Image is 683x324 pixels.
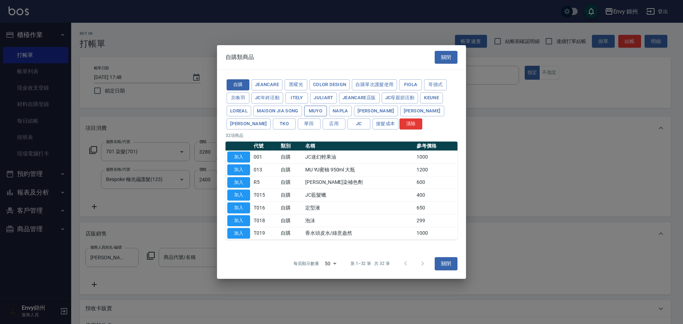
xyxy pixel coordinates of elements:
td: R5 [252,176,279,189]
button: JeanCare店販 [339,92,380,103]
button: Maison Jia Song [253,106,302,117]
button: 加入 [227,202,250,213]
button: Napla [329,106,352,117]
td: T016 [252,202,279,214]
div: 50 [322,254,339,273]
td: JC藍髮蠟 [303,189,415,202]
td: T018 [252,214,279,227]
td: T019 [252,227,279,240]
td: 自購 [279,189,303,202]
button: JuliArt [310,92,337,103]
span: 自購類商品 [226,54,254,61]
th: 參考價格 [415,142,457,151]
button: 接髮成本 [372,118,399,129]
td: 299 [415,214,457,227]
button: color design [309,79,350,90]
button: 自購 [227,79,249,90]
td: 香水頭皮水/綠意盎然 [303,227,415,240]
button: ITELY [285,92,308,103]
p: 每頁顯示數量 [293,260,319,267]
td: 泡沫 [303,214,415,227]
button: 清除 [399,118,422,129]
button: [PERSON_NAME] [227,118,271,129]
button: [PERSON_NAME] [400,106,444,117]
td: 650 [415,202,457,214]
th: 類別 [279,142,303,151]
td: JC迷幻輕果油 [303,151,415,164]
td: 013 [252,163,279,176]
td: 1000 [415,151,457,164]
button: 京喚羽 [227,92,249,103]
td: 1200 [415,163,457,176]
td: 自購 [279,202,303,214]
td: 自購 [279,151,303,164]
button: 加入 [227,215,250,226]
button: 自購單次護髮使用 [352,79,397,90]
button: KEUNE [420,92,443,103]
td: 600 [415,176,457,189]
td: 400 [415,189,457,202]
button: JC年終活動 [252,92,283,103]
p: 32 項商品 [226,132,457,139]
button: 加入 [227,177,250,188]
td: 1000 [415,227,457,240]
td: 001 [252,151,279,164]
td: MU YU蜜柚 950ml 大瓶 [303,163,415,176]
th: 代號 [252,142,279,151]
p: 第 1–32 筆 共 32 筆 [350,260,390,267]
td: 自購 [279,163,303,176]
button: Fiola [399,79,422,90]
td: 自購 [279,227,303,240]
td: 自購 [279,214,303,227]
th: 名稱 [303,142,415,151]
button: 哥德式 [424,79,447,90]
button: Loreal [227,106,251,117]
button: TKO [273,118,296,129]
button: JC [348,118,370,129]
button: 加入 [227,228,250,239]
td: 定型液 [303,202,415,214]
button: JeanCare [252,79,282,90]
td: 自購 [279,176,303,189]
button: 黑曜光 [285,79,307,90]
button: 加入 [227,190,250,201]
button: 店用 [323,118,345,129]
button: MUYO [304,106,327,117]
button: JC母親節活動 [382,92,418,103]
button: 關閉 [435,257,457,270]
button: [PERSON_NAME] [354,106,398,117]
button: 加入 [227,164,250,175]
td: [PERSON_NAME]染補色劑 [303,176,415,189]
td: T015 [252,189,279,202]
button: 華田 [298,118,321,129]
button: 關閉 [435,51,457,64]
button: 加入 [227,152,250,163]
